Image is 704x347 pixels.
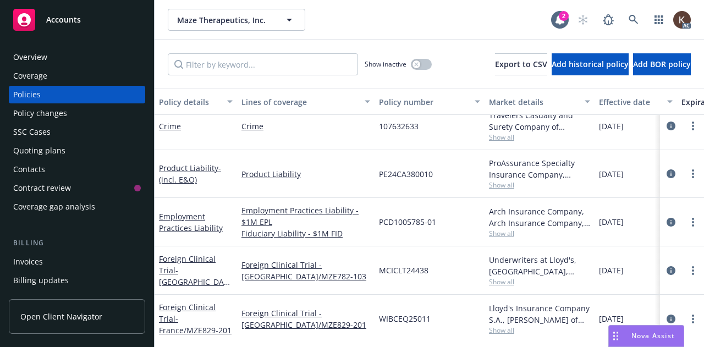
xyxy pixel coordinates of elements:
a: Overview [9,48,145,66]
button: Policy number [375,89,485,115]
div: Lloyd's Insurance Company S.A., [PERSON_NAME] of London, Clinical Trials Insurance Services Limit... [489,302,590,326]
div: Contract review [13,179,71,197]
div: Coverage [13,67,47,85]
span: PE24CA380010 [379,168,433,180]
a: circleInformation [664,216,678,229]
a: Start snowing [572,9,594,31]
span: Accounts [46,15,81,24]
button: Policy details [155,89,237,115]
span: Export to CSV [495,59,547,69]
div: Market details [489,96,578,108]
div: Policy details [159,96,221,108]
span: PCD1005785-01 [379,216,436,228]
div: Quoting plans [13,142,65,159]
a: Switch app [648,9,670,31]
span: WIBCEQ25011 [379,313,431,324]
div: Drag to move [609,326,623,346]
a: Contacts [9,161,145,178]
div: Policies [13,86,41,103]
a: Policies [9,86,145,103]
button: Effective date [595,89,677,115]
a: Coverage gap analysis [9,198,145,216]
a: Crime [241,120,370,132]
a: Fiduciary Liability - $1M FID [241,228,370,239]
a: Product Liability [241,168,370,180]
a: SSC Cases [9,123,145,141]
div: Overview [13,48,47,66]
button: Add historical policy [552,53,629,75]
div: Policy changes [13,104,67,122]
div: Billing updates [13,272,69,289]
a: Crime [159,121,181,131]
a: circleInformation [664,312,678,326]
button: Add BOR policy [633,53,691,75]
div: Arch Insurance Company, Arch Insurance Company, RT Specialty Insurance Services, LLC (RSG Special... [489,206,590,229]
a: Employment Practices Liability - $1M EPL [241,205,370,228]
a: Quoting plans [9,142,145,159]
a: Report a Bug [597,9,619,31]
button: Market details [485,89,595,115]
span: Nova Assist [631,331,675,340]
span: Show all [489,326,590,335]
div: Billing [9,238,145,249]
div: Effective date [599,96,661,108]
button: Lines of coverage [237,89,375,115]
a: Foreign Clinical Trial - [GEOGRAPHIC_DATA]/MZE829-201 [241,307,370,331]
span: Show all [489,180,590,190]
span: Show all [489,277,590,287]
a: Search [623,9,645,31]
a: circleInformation [664,167,678,180]
img: photo [673,11,691,29]
a: Product Liability [159,163,221,185]
a: more [686,216,700,229]
span: Show all [489,229,590,238]
a: more [686,264,700,277]
a: more [686,119,700,133]
div: Contacts [13,161,45,178]
a: Accounts [9,4,145,35]
input: Filter by keyword... [168,53,358,75]
a: Employment Practices Liability [159,211,223,233]
a: more [686,312,700,326]
div: 2 [559,11,569,21]
a: Policy changes [9,104,145,122]
a: Billing updates [9,272,145,289]
a: Foreign Clinical Trial [159,254,228,299]
button: Export to CSV [495,53,547,75]
div: Invoices [13,253,43,271]
span: 107632633 [379,120,419,132]
span: [DATE] [599,216,624,228]
a: more [686,167,700,180]
span: [DATE] [599,120,624,132]
button: Maze Therapeutics, Inc. [168,9,305,31]
span: [DATE] [599,265,624,276]
a: Invoices [9,253,145,271]
div: ProAssurance Specialty Insurance Company, Medmarc [489,157,590,180]
button: Nova Assist [608,325,684,347]
span: - [GEOGRAPHIC_DATA]/MZE782-103 [159,265,230,299]
div: Policy number [379,96,468,108]
div: Lines of coverage [241,96,358,108]
span: [DATE] [599,168,624,180]
a: circleInformation [664,264,678,277]
div: SSC Cases [13,123,51,141]
span: [DATE] [599,313,624,324]
a: Foreign Clinical Trial - [GEOGRAPHIC_DATA]/MZE782-103 [241,259,370,282]
a: circleInformation [664,119,678,133]
div: Coverage gap analysis [13,198,95,216]
span: Show inactive [365,59,406,69]
span: Show all [489,133,590,142]
div: Underwriters at Lloyd's, [GEOGRAPHIC_DATA], [PERSON_NAME] of [GEOGRAPHIC_DATA], Clinical Trials I... [489,254,590,277]
span: Open Client Navigator [20,311,102,322]
div: Travelers Casualty and Surety Company of America, Travelers Insurance [489,109,590,133]
a: Coverage [9,67,145,85]
span: Maze Therapeutics, Inc. [177,14,272,26]
a: Foreign Clinical Trial [159,302,232,335]
span: Add historical policy [552,59,629,69]
span: MCICLT24438 [379,265,428,276]
span: Add BOR policy [633,59,691,69]
a: Contract review [9,179,145,197]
